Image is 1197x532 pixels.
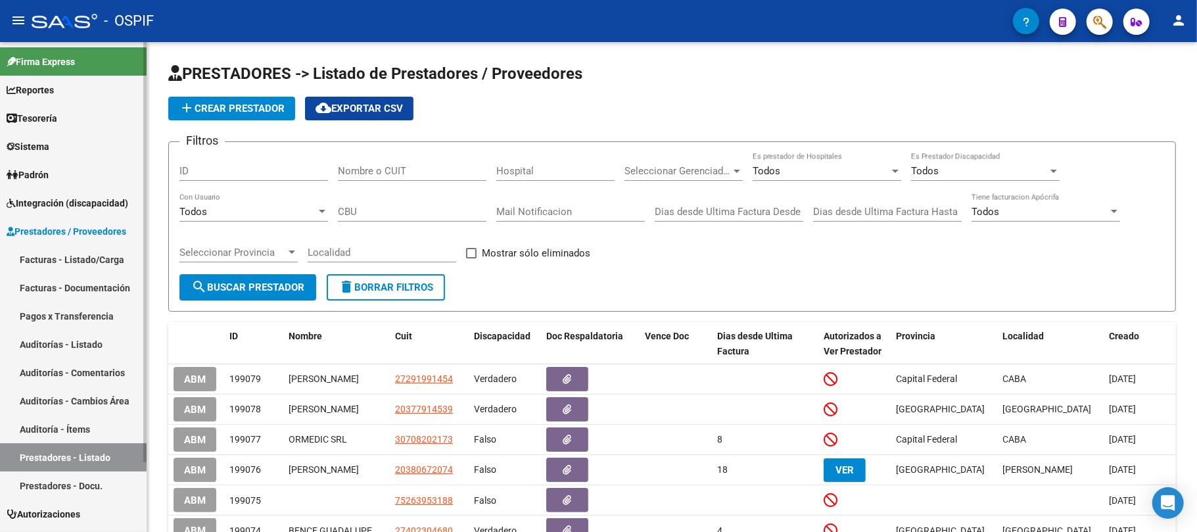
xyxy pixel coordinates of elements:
[11,12,26,28] mat-icon: menu
[283,322,390,366] datatable-header-cell: Nombre
[305,97,413,120] button: Exportar CSV
[1002,374,1026,384] span: CABA
[7,111,57,126] span: Tesorería
[168,97,295,120] button: Crear Prestador
[179,103,285,114] span: Crear Prestador
[7,168,49,182] span: Padrón
[229,404,261,414] span: 199078
[395,434,453,445] span: 30708202173
[7,55,75,69] span: Firma Express
[1002,464,1073,475] span: [PERSON_NAME]
[824,331,881,356] span: Autorizados a Ver Prestador
[1002,434,1026,445] span: CABA
[7,507,80,521] span: Autorizaciones
[395,331,412,341] span: Cuit
[891,322,997,366] datatable-header-cell: Provincia
[174,458,216,482] button: ABM
[474,434,496,445] span: Falso
[224,322,283,366] datatable-header-cell: ID
[289,402,385,417] div: [PERSON_NAME]
[229,495,261,506] span: 199075
[229,374,261,384] span: 199079
[179,206,207,218] span: Todos
[640,322,712,366] datatable-header-cell: Vence Doc
[717,331,793,356] span: Dias desde Ultima Factura
[191,281,304,293] span: Buscar Prestador
[229,331,238,341] span: ID
[1104,322,1176,366] datatable-header-cell: Creado
[896,374,957,384] span: Capital Federal
[179,247,286,258] span: Seleccionar Provincia
[179,132,225,150] h3: Filtros
[1109,464,1136,475] span: [DATE]
[712,322,818,366] datatable-header-cell: Dias desde Ultima Factura
[289,432,385,447] div: ORMEDIC SRL
[395,495,453,506] span: 75263953188
[624,165,731,177] span: Seleccionar Gerenciador
[184,374,206,385] span: ABM
[395,374,453,384] span: 27291991454
[104,7,154,36] span: - OSPIF
[168,64,582,83] span: PRESTADORES -> Listado de Prestadores / Proveedores
[645,331,689,341] span: Vence Doc
[289,372,385,387] div: [PERSON_NAME]
[474,495,496,506] span: Falso
[184,434,206,446] span: ABM
[174,367,216,391] button: ABM
[1171,12,1186,28] mat-icon: person
[184,495,206,506] span: ABM
[191,279,207,295] mat-icon: search
[327,274,445,301] button: Borrar Filtros
[395,464,453,475] span: 20380672074
[1109,331,1139,341] span: Creado
[184,464,206,476] span: ABM
[997,322,1104,366] datatable-header-cell: Localidad
[1109,495,1136,506] span: [DATE]
[717,434,722,445] span: 8
[717,464,728,475] span: 18
[229,434,261,445] span: 199077
[546,331,623,341] span: Doc Respaldatoria
[1002,331,1044,341] span: Localidad
[390,322,469,366] datatable-header-cell: Cuit
[474,374,517,384] span: Verdadero
[174,488,216,512] button: ABM
[316,100,331,116] mat-icon: cloud_download
[179,100,195,116] mat-icon: add
[1109,404,1136,414] span: [DATE]
[184,404,206,416] span: ABM
[1109,374,1136,384] span: [DATE]
[316,103,403,114] span: Exportar CSV
[1152,487,1184,519] div: Open Intercom Messenger
[896,331,935,341] span: Provincia
[835,464,854,476] span: VER
[7,139,49,154] span: Sistema
[339,279,354,295] mat-icon: delete
[541,322,640,366] datatable-header-cell: Doc Respaldatoria
[7,196,128,210] span: Integración (discapacidad)
[474,331,530,341] span: Discapacidad
[911,165,939,177] span: Todos
[1002,404,1091,414] span: [GEOGRAPHIC_DATA]
[179,274,316,301] button: Buscar Prestador
[229,464,261,475] span: 199076
[339,281,433,293] span: Borrar Filtros
[289,331,322,341] span: Nombre
[972,206,999,218] span: Todos
[896,464,985,475] span: [GEOGRAPHIC_DATA]
[469,322,541,366] datatable-header-cell: Discapacidad
[7,224,126,239] span: Prestadores / Proveedores
[395,404,453,414] span: 20377914539
[753,165,780,177] span: Todos
[474,404,517,414] span: Verdadero
[289,462,385,477] div: [PERSON_NAME]
[824,458,866,482] button: VER
[896,404,985,414] span: [GEOGRAPHIC_DATA]
[174,427,216,452] button: ABM
[482,245,590,261] span: Mostrar sólo eliminados
[7,83,54,97] span: Reportes
[1109,434,1136,445] span: [DATE]
[474,464,496,475] span: Falso
[896,434,957,445] span: Capital Federal
[818,322,891,366] datatable-header-cell: Autorizados a Ver Prestador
